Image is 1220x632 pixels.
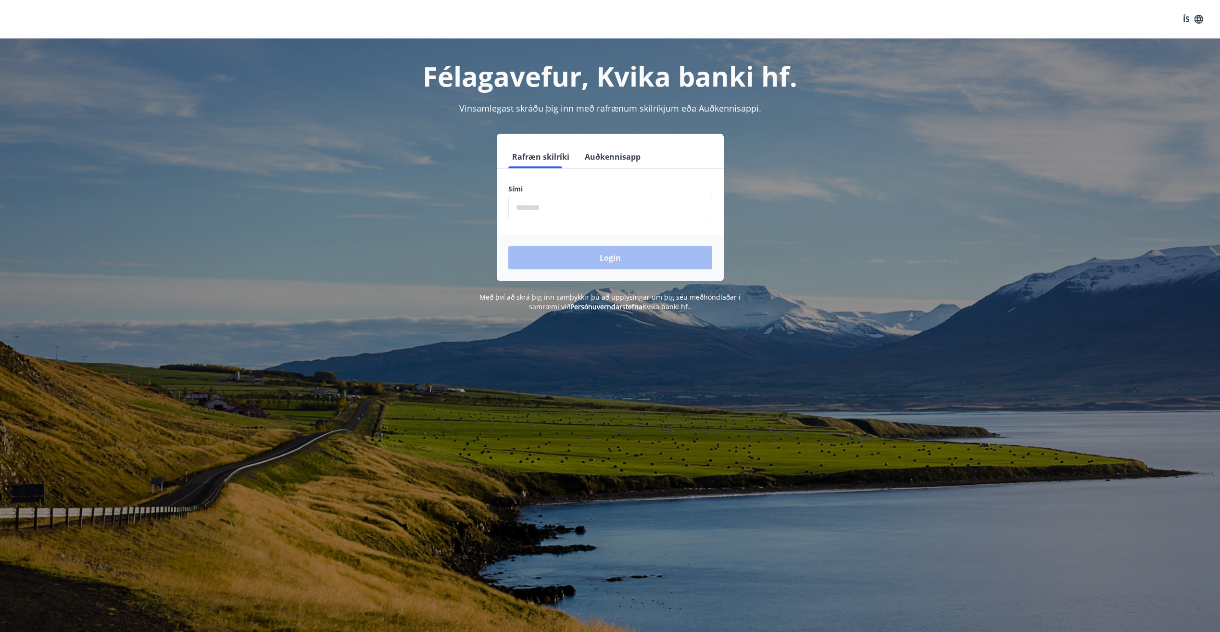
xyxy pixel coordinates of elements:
[581,145,644,168] button: Auðkennisapp
[459,102,761,114] span: Vinsamlegast skráðu þig inn með rafrænum skilríkjum eða Auðkennisappi.
[1178,11,1208,28] button: ÍS
[570,302,642,311] a: Persónuverndarstefna
[508,184,712,194] label: Sími
[479,292,741,311] span: Með því að skrá þig inn samþykkir þú að upplýsingar um þig séu meðhöndlaðar í samræmi við Kvika b...
[276,58,945,94] h1: Félagavefur, Kvika banki hf.
[508,145,573,168] button: Rafræn skilríki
